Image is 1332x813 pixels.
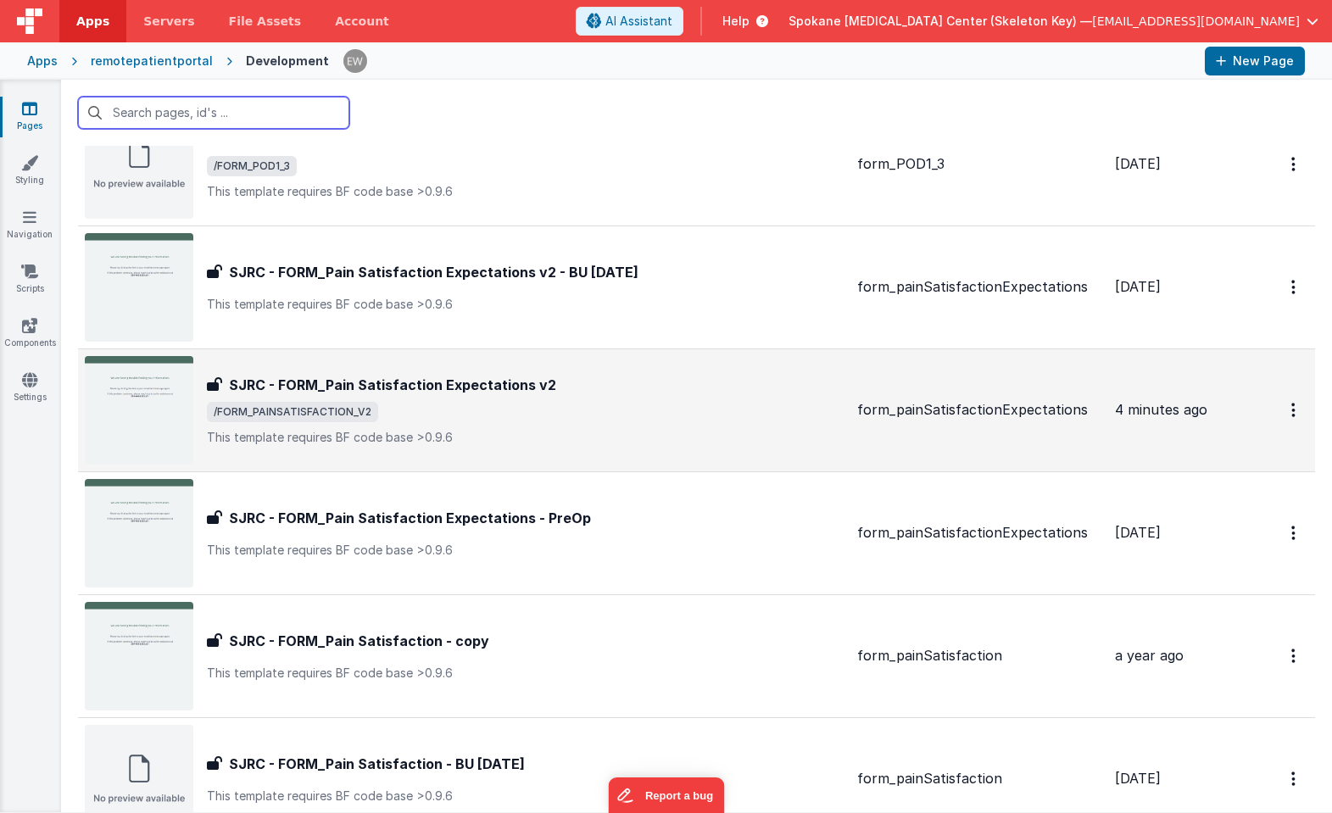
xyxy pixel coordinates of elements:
span: a year ago [1115,647,1184,664]
button: Options [1281,638,1308,673]
span: File Assets [229,13,302,30]
span: AI Assistant [605,13,672,30]
p: This template requires BF code base >0.9.6 [207,665,844,682]
button: New Page [1205,47,1305,75]
span: Help [722,13,750,30]
button: Options [1281,515,1308,550]
span: [DATE] [1115,155,1161,172]
div: remotepatientportal [91,53,213,70]
button: Options [1281,393,1308,427]
div: Development [246,53,329,70]
div: form_painSatisfaction [857,646,1101,665]
div: form_painSatisfactionExpectations [857,277,1101,297]
button: AI Assistant [576,7,683,36]
span: [EMAIL_ADDRESS][DOMAIN_NAME] [1092,13,1300,30]
p: This template requires BF code base >0.9.6 [207,429,844,446]
span: [DATE] [1115,524,1161,541]
button: Spokane [MEDICAL_DATA] Center (Skeleton Key) — [EMAIL_ADDRESS][DOMAIN_NAME] [789,13,1318,30]
h3: SJRC - FORM_Pain Satisfaction Expectations v2 - BU [DATE] [229,262,638,282]
span: Apps [76,13,109,30]
h3: SJRC - FORM_Pain Satisfaction Expectations v2 [229,375,556,395]
button: Options [1281,147,1308,181]
button: Options [1281,761,1308,796]
button: Options [1281,270,1308,304]
span: [DATE] [1115,770,1161,787]
p: This template requires BF code base >0.9.6 [207,296,844,313]
div: form_POD1_3 [857,154,1101,174]
div: form_painSatisfactionExpectations [857,523,1101,543]
div: Apps [27,53,58,70]
iframe: Marker.io feedback button [608,777,724,813]
span: Servers [143,13,194,30]
span: 4 minutes ago [1115,401,1207,418]
p: This template requires BF code base >0.9.6 [207,788,844,805]
img: daf6185105a2932719d0487c37da19b1 [343,49,367,73]
div: form_painSatisfactionExpectations [857,400,1101,420]
span: Spokane [MEDICAL_DATA] Center (Skeleton Key) — [789,13,1092,30]
div: form_painSatisfaction [857,769,1101,788]
span: [DATE] [1115,278,1161,295]
h3: SJRC - FORM_Pain Satisfaction - BU [DATE] [229,754,525,774]
h3: SJRC - FORM_Pain Satisfaction - copy [229,631,489,651]
input: Search pages, id's ... [78,97,349,129]
p: This template requires BF code base >0.9.6 [207,183,844,200]
h3: SJRC - FORM_Pain Satisfaction Expectations - PreOp [229,508,591,528]
span: /FORM_PAINSATISFACTION_V2 [207,402,378,422]
span: /FORM_POD1_3 [207,156,297,176]
p: This template requires BF code base >0.9.6 [207,542,844,559]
